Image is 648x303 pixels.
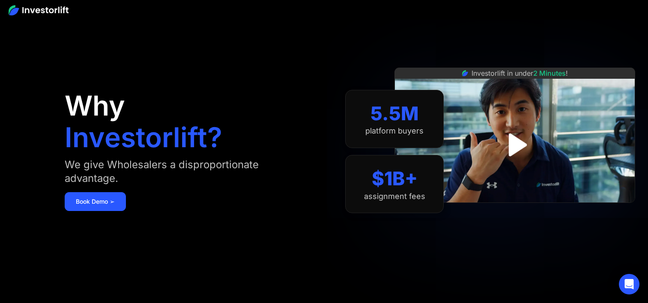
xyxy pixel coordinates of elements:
[619,274,639,294] div: Open Intercom Messenger
[370,102,419,125] div: 5.5M
[533,69,566,77] span: 2 Minutes
[496,126,534,164] a: open lightbox
[372,167,418,190] div: $1B+
[451,207,579,217] iframe: Customer reviews powered by Trustpilot
[65,124,222,151] h1: Investorlift?
[365,126,424,136] div: platform buyers
[364,192,425,201] div: assignment fees
[65,192,126,211] a: Book Demo ➢
[65,158,298,185] div: We give Wholesalers a disproportionate advantage.
[472,68,568,78] div: Investorlift in under !
[65,92,125,119] h1: Why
